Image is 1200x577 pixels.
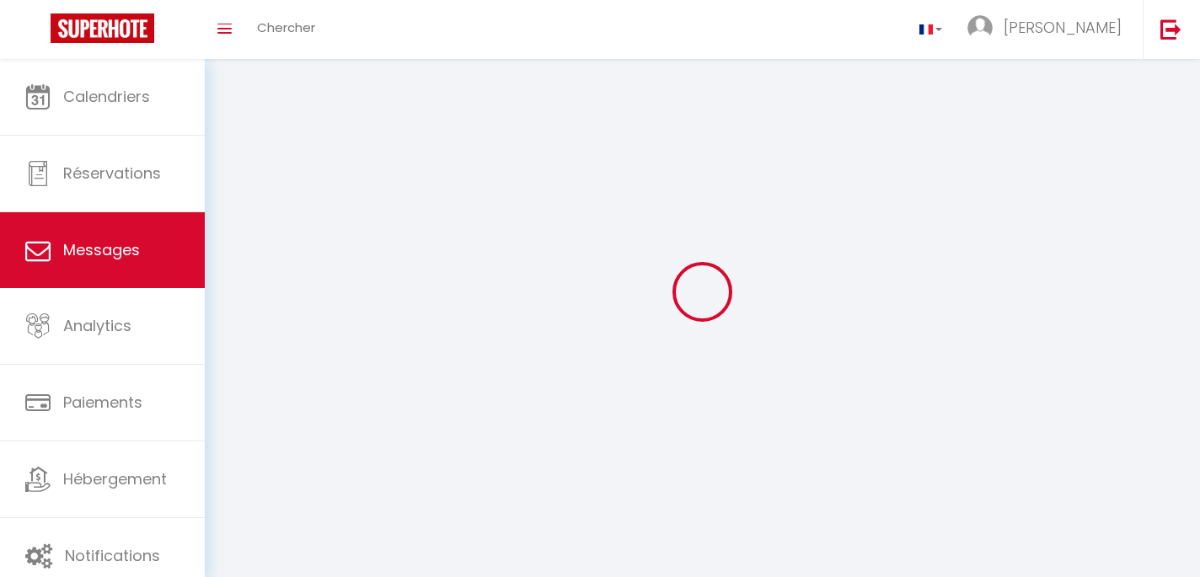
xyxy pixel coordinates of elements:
[1160,19,1181,40] img: logout
[65,545,160,566] span: Notifications
[63,392,142,413] span: Paiements
[13,7,64,57] button: Ouvrir le widget de chat LiveChat
[63,86,150,107] span: Calendriers
[63,315,131,336] span: Analytics
[63,163,161,184] span: Réservations
[257,19,315,36] span: Chercher
[1004,17,1122,38] span: [PERSON_NAME]
[63,239,140,260] span: Messages
[63,468,167,489] span: Hébergement
[967,15,993,40] img: ...
[1128,501,1187,564] iframe: Chat
[51,13,154,43] img: Super Booking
